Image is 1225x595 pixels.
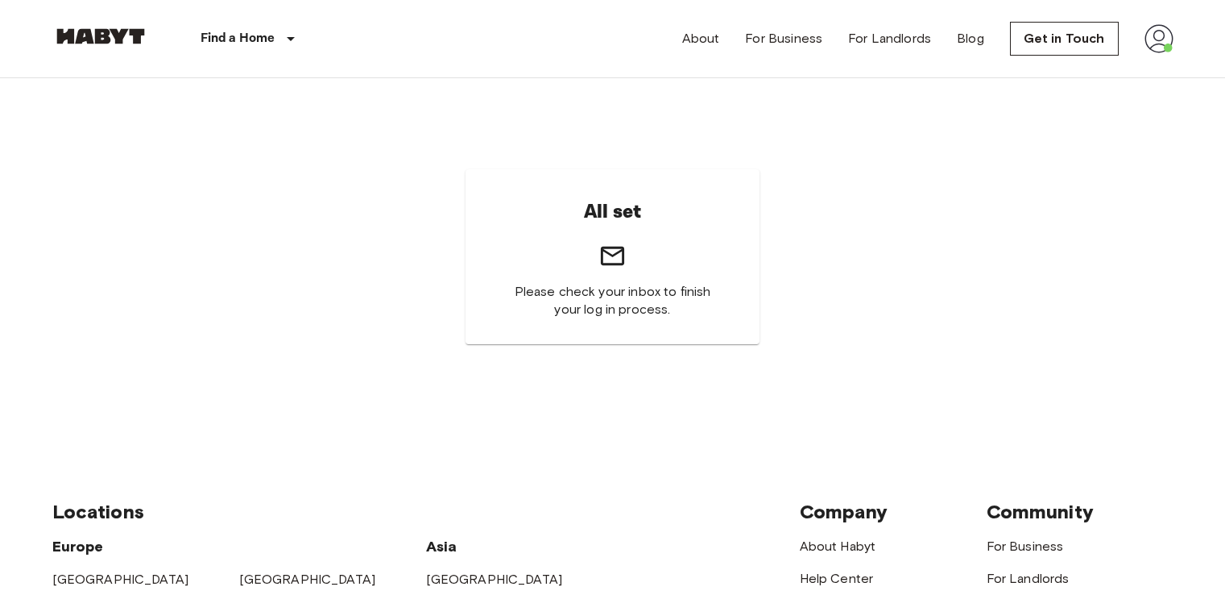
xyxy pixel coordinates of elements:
[957,29,984,48] a: Blog
[745,29,822,48] a: For Business
[426,538,457,555] span: Asia
[504,283,721,318] span: Please check your inbox to finish your log in process.
[52,538,104,555] span: Europe
[52,500,144,523] span: Locations
[52,28,149,44] img: Habyt
[201,29,275,48] p: Find a Home
[52,572,189,587] a: [GEOGRAPHIC_DATA]
[426,572,563,587] a: [GEOGRAPHIC_DATA]
[848,29,931,48] a: For Landlords
[682,29,720,48] a: About
[800,571,874,586] a: Help Center
[987,571,1070,586] a: For Landlords
[239,572,376,587] a: [GEOGRAPHIC_DATA]
[1144,24,1173,53] img: avatar
[800,539,876,554] a: About Habyt
[987,539,1064,554] a: For Business
[987,500,1094,523] span: Community
[800,500,888,523] span: Company
[1010,22,1119,56] a: Get in Touch
[584,195,642,229] h6: All set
